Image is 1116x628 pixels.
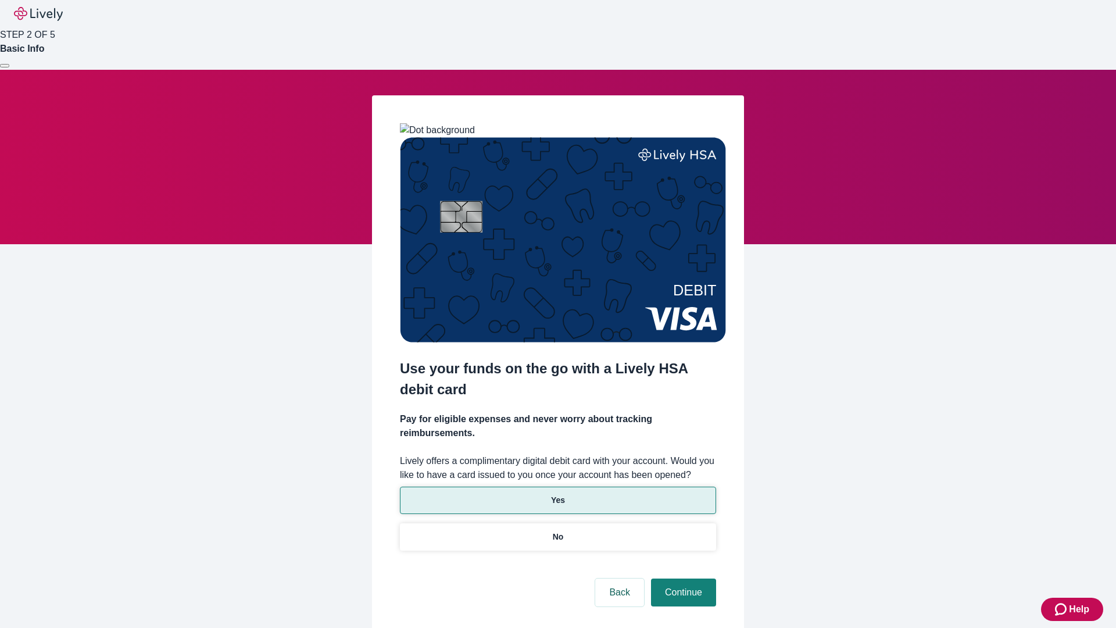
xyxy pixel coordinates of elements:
[400,412,716,440] h4: Pay for eligible expenses and never worry about tracking reimbursements.
[553,531,564,543] p: No
[400,523,716,551] button: No
[400,137,726,342] img: Debit card
[595,579,644,606] button: Back
[651,579,716,606] button: Continue
[1041,598,1103,621] button: Zendesk support iconHelp
[14,7,63,21] img: Lively
[400,358,716,400] h2: Use your funds on the go with a Lively HSA debit card
[1069,602,1089,616] span: Help
[1055,602,1069,616] svg: Zendesk support icon
[551,494,565,506] p: Yes
[400,123,475,137] img: Dot background
[400,454,716,482] label: Lively offers a complimentary digital debit card with your account. Would you like to have a card...
[400,487,716,514] button: Yes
